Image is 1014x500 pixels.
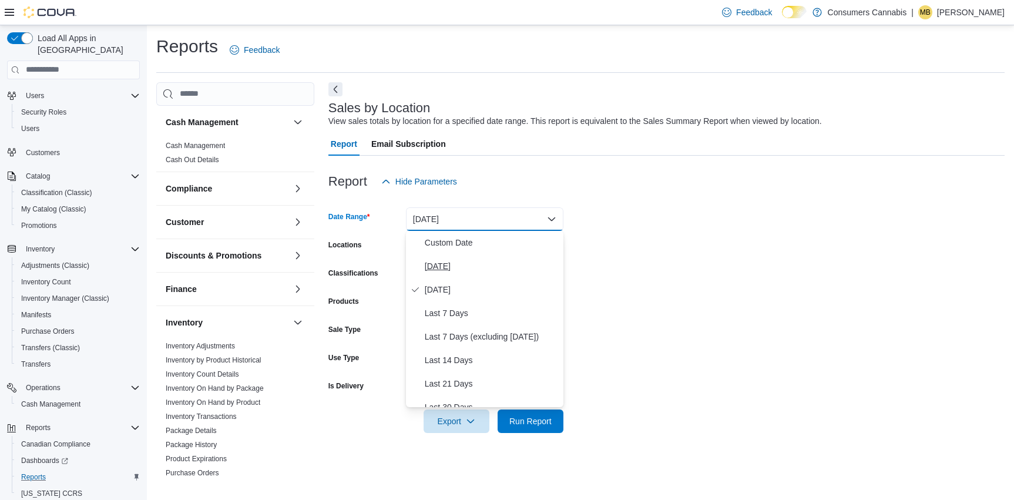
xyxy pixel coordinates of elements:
[21,108,66,117] span: Security Roles
[291,316,305,330] button: Inventory
[21,381,140,395] span: Operations
[12,274,145,290] button: Inventory Count
[156,139,314,172] div: Cash Management
[21,242,59,256] button: Inventory
[21,294,109,303] span: Inventory Manager (Classic)
[425,400,559,414] span: Last 30 Days
[12,452,145,469] a: Dashboards
[16,275,76,289] a: Inventory Count
[918,5,932,19] div: Michael Bertani
[16,186,97,200] a: Classification (Classic)
[21,360,51,369] span: Transfers
[328,353,359,363] label: Use Type
[498,410,563,433] button: Run Report
[291,215,305,229] button: Customer
[16,219,140,233] span: Promotions
[509,415,552,427] span: Run Report
[16,122,140,136] span: Users
[328,269,378,278] label: Classifications
[425,377,559,391] span: Last 21 Days
[26,383,61,392] span: Operations
[26,423,51,432] span: Reports
[21,343,80,353] span: Transfers (Classic)
[291,249,305,263] button: Discounts & Promotions
[166,384,264,393] span: Inventory On Hand by Package
[16,122,44,136] a: Users
[425,236,559,250] span: Custom Date
[425,306,559,320] span: Last 7 Days
[12,257,145,274] button: Adjustments (Classic)
[16,105,71,119] a: Security Roles
[166,384,264,392] a: Inventory On Hand by Package
[166,283,288,295] button: Finance
[166,398,260,407] a: Inventory On Hand by Product
[425,330,559,344] span: Last 7 Days (excluding [DATE])
[21,145,140,160] span: Customers
[12,340,145,356] button: Transfers (Classic)
[406,231,563,407] div: Select listbox
[21,221,57,230] span: Promotions
[166,141,225,150] span: Cash Management
[21,146,65,160] a: Customers
[26,244,55,254] span: Inventory
[16,308,140,322] span: Manifests
[21,124,39,133] span: Users
[16,341,85,355] a: Transfers (Classic)
[166,341,235,351] span: Inventory Adjustments
[16,470,51,484] a: Reports
[33,32,140,56] span: Load All Apps in [GEOGRAPHIC_DATA]
[12,184,145,201] button: Classification (Classic)
[21,188,92,197] span: Classification (Classic)
[166,156,219,164] a: Cash Out Details
[328,381,364,391] label: Is Delivery
[328,101,431,115] h3: Sales by Location
[12,104,145,120] button: Security Roles
[21,381,65,395] button: Operations
[911,5,914,19] p: |
[21,472,46,482] span: Reports
[377,170,462,193] button: Hide Parameters
[23,6,76,18] img: Cova
[2,144,145,161] button: Customers
[166,342,235,350] a: Inventory Adjustments
[21,327,75,336] span: Purchase Orders
[166,216,204,228] h3: Customer
[244,44,280,56] span: Feedback
[424,410,489,433] button: Export
[16,275,140,289] span: Inventory Count
[16,454,140,468] span: Dashboards
[166,441,217,449] a: Package History
[12,323,145,340] button: Purchase Orders
[26,148,60,157] span: Customers
[16,470,140,484] span: Reports
[328,115,822,127] div: View sales totals by location for a specified date range. This report is equivalent to the Sales ...
[21,421,55,435] button: Reports
[166,454,227,464] span: Product Expirations
[12,120,145,137] button: Users
[166,370,239,378] a: Inventory Count Details
[166,440,217,449] span: Package History
[156,35,218,58] h1: Reports
[21,456,68,465] span: Dashboards
[937,5,1005,19] p: [PERSON_NAME]
[717,1,777,24] a: Feedback
[425,259,559,273] span: [DATE]
[12,290,145,307] button: Inventory Manager (Classic)
[21,421,140,435] span: Reports
[21,89,140,103] span: Users
[166,412,237,421] a: Inventory Transactions
[21,261,89,270] span: Adjustments (Classic)
[21,439,90,449] span: Canadian Compliance
[166,116,239,128] h3: Cash Management
[328,175,367,189] h3: Report
[16,437,95,451] a: Canadian Compliance
[166,469,219,477] a: Purchase Orders
[16,397,140,411] span: Cash Management
[21,169,55,183] button: Catalog
[371,132,446,156] span: Email Subscription
[166,356,261,364] a: Inventory by Product Historical
[16,357,140,371] span: Transfers
[2,88,145,104] button: Users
